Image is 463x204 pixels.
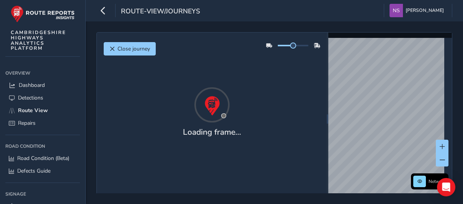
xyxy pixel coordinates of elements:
img: rr logo [11,5,75,23]
span: Defects Guide [17,167,51,175]
a: Detections [5,91,80,104]
span: Close journey [117,45,150,52]
a: Repairs [5,117,80,129]
img: diamond-layout [390,4,403,17]
div: Road Condition [5,140,80,152]
button: Close journey [104,42,156,55]
h4: Loading frame... [183,127,241,137]
a: Dashboard [5,79,80,91]
a: Defects Guide [5,165,80,177]
span: Road Condition (Beta) [17,155,69,162]
span: Detections [18,94,43,101]
span: route-view/journeys [121,7,200,17]
a: Road Condition (Beta) [5,152,80,165]
button: [PERSON_NAME] [390,4,447,17]
span: [PERSON_NAME] [406,4,444,17]
span: CAMBRIDGESHIRE HIGHWAYS ANALYTICS PLATFORM [11,30,66,51]
span: Dashboard [19,82,45,89]
span: Network [429,178,446,184]
div: Signage [5,188,80,200]
span: Route View [18,107,48,114]
span: Repairs [18,119,36,127]
a: Route View [5,104,80,117]
div: Overview [5,67,80,79]
div: Open Intercom Messenger [437,178,455,196]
